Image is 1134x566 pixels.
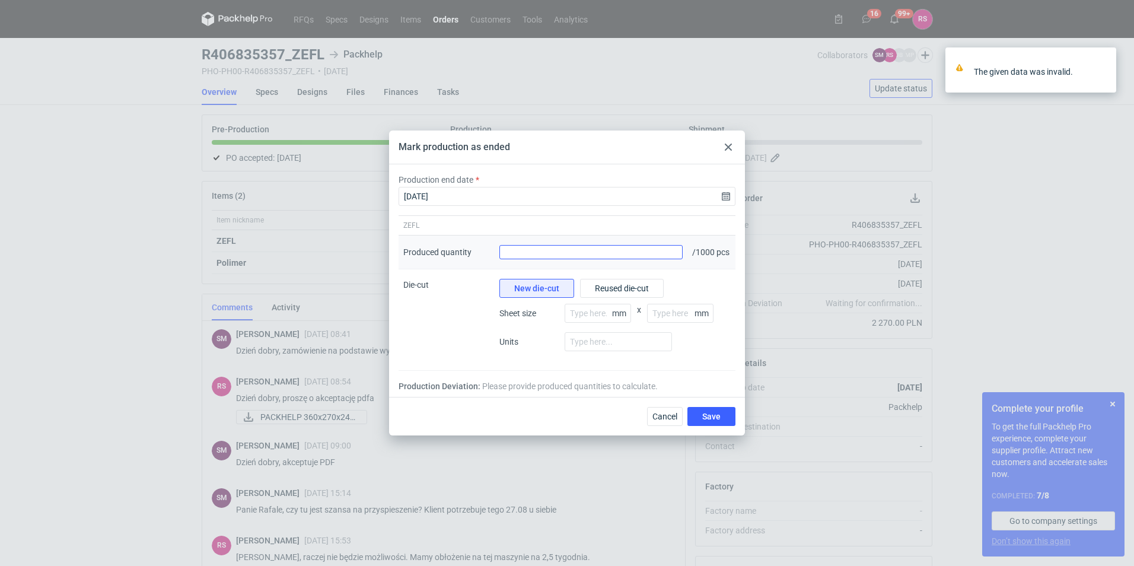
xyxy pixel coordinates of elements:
span: Please provide produced quantities to calculate. [482,380,658,392]
button: Save [687,407,735,426]
span: Sheet size [499,307,559,319]
span: Save [702,412,721,421]
input: Type here... [565,304,631,323]
span: Units [499,336,559,348]
input: Type here... [565,332,672,351]
span: New die-cut [514,284,559,292]
span: Reused die-cut [595,284,649,292]
p: mm [695,309,713,318]
div: / 1000 pcs [687,236,735,269]
button: Reused die-cut [580,279,664,298]
div: Production Deviation: [399,380,735,392]
div: The given data was invalid. [974,66,1098,78]
button: close [1098,65,1107,78]
div: Mark production as ended [399,141,510,154]
span: x [637,304,641,332]
span: ZEFL [403,221,419,230]
label: Production end date [399,174,473,186]
span: Cancel [652,412,677,421]
button: Cancel [647,407,683,426]
div: Die-cut [399,269,495,371]
input: Type here... [647,304,713,323]
button: New die-cut [499,279,574,298]
div: Produced quantity [403,246,472,258]
p: mm [612,309,631,318]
